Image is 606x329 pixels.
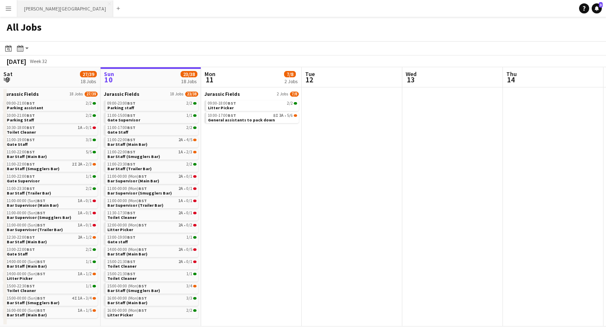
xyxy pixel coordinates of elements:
a: 11:00-22:00BST1/1Gate Supervisor [7,174,96,183]
span: 11:00-23:30 [7,187,35,191]
div: 2 Jobs [284,78,298,84]
span: 1A [78,223,82,227]
div: • [7,126,96,130]
a: 16:00-00:00 (Mon)BST3/3Bar Staff (Main Bar) [107,295,197,305]
span: Bar Staff (Main Bar) [107,251,147,257]
span: BST [228,113,236,118]
span: BST [127,113,136,118]
span: 10 [103,75,114,84]
span: Toilet Cleaner [7,129,36,135]
span: 3/3 [186,296,192,300]
div: Jurassic Fields18 Jobs23/3809:00-23:00BST2/2Parking staff11:00-15:00BST1/1Gate Supervisor11:00-17... [104,91,198,320]
a: 11:00-19:00BST3/3Gate Staff [7,137,96,147]
span: 1/1 [186,235,192,240]
span: 12:00-00:00 (Mon) [107,223,147,227]
span: BST [138,222,147,228]
span: BST [37,308,45,313]
span: 3/4 [86,296,92,300]
a: Jurassic Fields18 Jobs27/39 [3,91,98,97]
span: 11:00-00:00 (Sun) [7,223,45,227]
span: 14 [505,75,517,84]
span: 0/1 [186,260,192,264]
div: Jurassic Fields2 Jobs7/809:00-18:00BST2/2Litter Picker10:00-17:00BST8I3A•5/6General assistants to... [205,91,299,125]
span: 11:00-22:00 [7,150,35,154]
div: • [7,308,96,313]
span: Litter Picker [107,312,133,318]
span: 3/3 [93,139,96,141]
a: 14:00-00:00 (Mon)BST2A•0/5Bar Staff (Main Bar) [107,247,197,256]
span: BST [27,174,35,179]
div: • [107,138,197,142]
span: 11:00-00:00 (Sun) [7,199,45,203]
div: • [107,187,197,191]
span: BST [138,295,147,301]
span: 11:00-19:00 [7,138,35,142]
span: 13:00-19:00 [107,235,136,240]
span: 2/3 [186,150,192,154]
a: 15:00-22:30BST1/1Toilet Cleaner [7,283,96,293]
a: 11:00-15:00BST1/1Gate Supervisor [107,113,197,122]
a: 16:00-00:00 (Mon)BST2/2Litter Picker [107,308,197,317]
span: 11:00-00:00 (Sun) [7,211,45,215]
div: • [7,211,96,215]
span: 15:00-21:30 [107,272,136,276]
span: Toilet Cleaner [107,263,136,269]
span: BST [27,125,35,130]
span: 0/1 [193,187,197,190]
span: 16:00-00:00 (Mon) [107,308,147,313]
span: 14:00-00:00 (Sun) [7,272,45,276]
span: 1A [78,126,82,130]
span: 2A [178,138,183,142]
span: 11:00-00:00 (Mon) [107,199,147,203]
div: 18 Jobs [80,78,96,84]
span: 2/3 [193,151,197,153]
span: 11:00-23:30 [107,162,136,166]
span: Bar Staff (Smugglers Bar) [107,154,160,159]
span: BST [27,161,35,167]
a: 10:00-17:00BST8I3A•5/6General assistants to pack down [208,113,297,122]
span: BST [27,100,35,106]
div: • [7,296,96,300]
div: • [107,150,197,154]
span: 3 [599,2,603,8]
span: 1/1 [93,261,96,263]
div: • [107,260,197,264]
span: 10:30-18:00 [7,126,35,130]
span: 1/1 [186,113,192,118]
span: 12:30-22:00 [7,235,35,240]
span: Wed [406,70,417,78]
span: 23/38 [185,92,198,97]
span: 2/2 [294,102,297,105]
a: 11:30-17:30BST2A•0/1Toilet Cleaner [107,210,197,220]
span: BST [138,174,147,179]
span: 0/1 [186,199,192,203]
span: 1/2 [86,272,92,276]
span: 0/1 [86,199,92,203]
span: 0/1 [193,212,197,214]
a: 11:00-17:00BST2/2Gate Staff [107,125,197,134]
a: 11:00-23:30BST2/2Bar Staff (Trailer Bar) [7,186,96,195]
span: 4/5 [193,139,197,141]
span: Bar Supervisor (Smugglers Bar) [7,215,71,220]
span: 1A [78,296,82,300]
span: Bar Staff (Smugglers Bar) [7,300,59,305]
span: Gate Supervisor [107,117,140,123]
span: 1/1 [193,114,197,117]
span: BST [138,198,147,203]
span: 1/2 [86,235,92,240]
span: 11 [203,75,215,84]
span: 09:00-23:00 [107,101,136,105]
span: 14:00-00:00 (Sun) [7,260,45,264]
span: Bar Staff (Smugglers Bar) [7,166,59,171]
span: Litter Picker [208,105,234,111]
span: 9 [2,75,13,84]
a: 11:00-00:00 (Mon)BST2A•0/1Bar Supervisor (Smugglers Bar) [107,186,197,195]
span: Bar Supervisor (Main Bar) [107,178,159,184]
span: BST [127,125,136,130]
span: 2A [178,187,183,191]
a: 11:00-00:00 (Mon)BST1A•0/1Bar Supervisor (Trailer Bar) [107,198,197,208]
span: Gate Staff [7,251,28,257]
span: 2A [178,223,183,227]
span: 2/2 [93,102,96,105]
div: • [107,223,197,227]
